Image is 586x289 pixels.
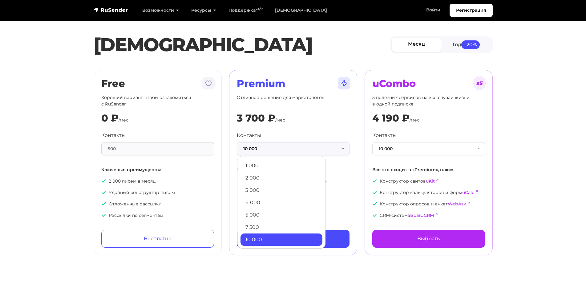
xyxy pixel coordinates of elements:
p: Конструктор калькуляторов и форм [372,189,485,196]
a: Поддержка24/7 [222,4,269,17]
a: Ресурсы [185,4,222,17]
p: Все что входит в «Free», плюс: [237,167,350,173]
p: CRM-система [372,212,485,219]
p: 5 полезных сервисов на все случаи жизни в одной подписке [372,94,485,107]
img: icon-ok.svg [101,213,106,218]
ul: 10 000 [237,156,326,249]
a: 10 000 [240,233,322,246]
span: /мес [119,117,128,123]
span: /мес [410,117,419,123]
h2: Free [101,78,214,89]
img: icon-ok.svg [237,213,242,218]
p: Рассылки по сегментам [101,212,214,219]
p: Конструктор опросов и анкет [372,201,485,207]
a: Год [442,38,491,52]
label: Контакты [372,132,397,139]
img: icon-ok.svg [101,201,106,206]
div: 0 ₽ [101,112,119,124]
p: Все что входит в «Premium», плюс: [372,167,485,173]
p: Приоритетная модерация [237,212,350,219]
a: BoardCRM [410,213,434,218]
img: RuSender [94,7,128,13]
img: tarif-free.svg [201,76,216,91]
h2: Premium [237,78,350,89]
p: Ключевые преимущества [101,167,214,173]
a: 1 000 [240,159,322,172]
div: 3 700 ₽ [237,112,275,124]
img: icon-ok.svg [372,190,377,195]
span: -20% [461,40,480,49]
img: tarif-premium.svg [337,76,351,91]
a: WebAsk [448,201,466,207]
img: icon-ok.svg [237,201,242,206]
p: Приоритетная поддержка [237,189,350,196]
img: icon-ok.svg [101,190,106,195]
p: Отложенные рассылки [101,201,214,207]
label: Контакты [237,132,261,139]
a: uCalc [462,190,474,195]
label: Контакты [101,132,126,139]
p: Неограниченное количество писем [237,178,350,184]
div: 4 190 ₽ [372,112,410,124]
h1: [DEMOGRAPHIC_DATA] [94,34,390,56]
span: /мес [275,117,285,123]
img: icon-ok.svg [101,179,106,184]
img: icon-ok.svg [237,190,242,195]
p: Помощь с импортом базы [237,201,350,207]
img: tarif-ucombo.svg [472,76,487,91]
p: Конструктор сайтов [372,178,485,184]
p: Отличное решение для маркетологов [237,94,350,107]
img: icon-ok.svg [372,201,377,206]
p: 2 000 писем в месяц [101,178,214,184]
a: Войти [420,4,447,16]
a: Регистрация [450,4,493,17]
img: icon-ok.svg [372,213,377,218]
a: 5 000 [240,209,322,221]
a: Бесплатно [101,230,214,248]
a: 13 000 [240,246,322,258]
button: 10 000 [372,142,485,155]
a: Выбрать [372,230,485,248]
a: uKit [426,178,435,184]
a: 3 000 [240,184,322,196]
a: 7 500 [240,221,322,233]
button: 10 000 [237,142,350,155]
img: icon-ok.svg [372,179,377,184]
a: [DEMOGRAPHIC_DATA] [269,4,333,17]
h2: uCombo [372,78,485,89]
a: 2 000 [240,172,322,184]
a: 4 000 [240,196,322,209]
a: Месяц [392,38,442,52]
a: Возможности [136,4,185,17]
p: Хороший вариант, чтобы ознакомиться с RuSender [101,94,214,107]
p: Удобный конструктор писем [101,189,214,196]
sup: 24/7 [256,7,263,11]
a: Выбрать [237,230,350,248]
img: icon-ok.svg [237,179,242,184]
